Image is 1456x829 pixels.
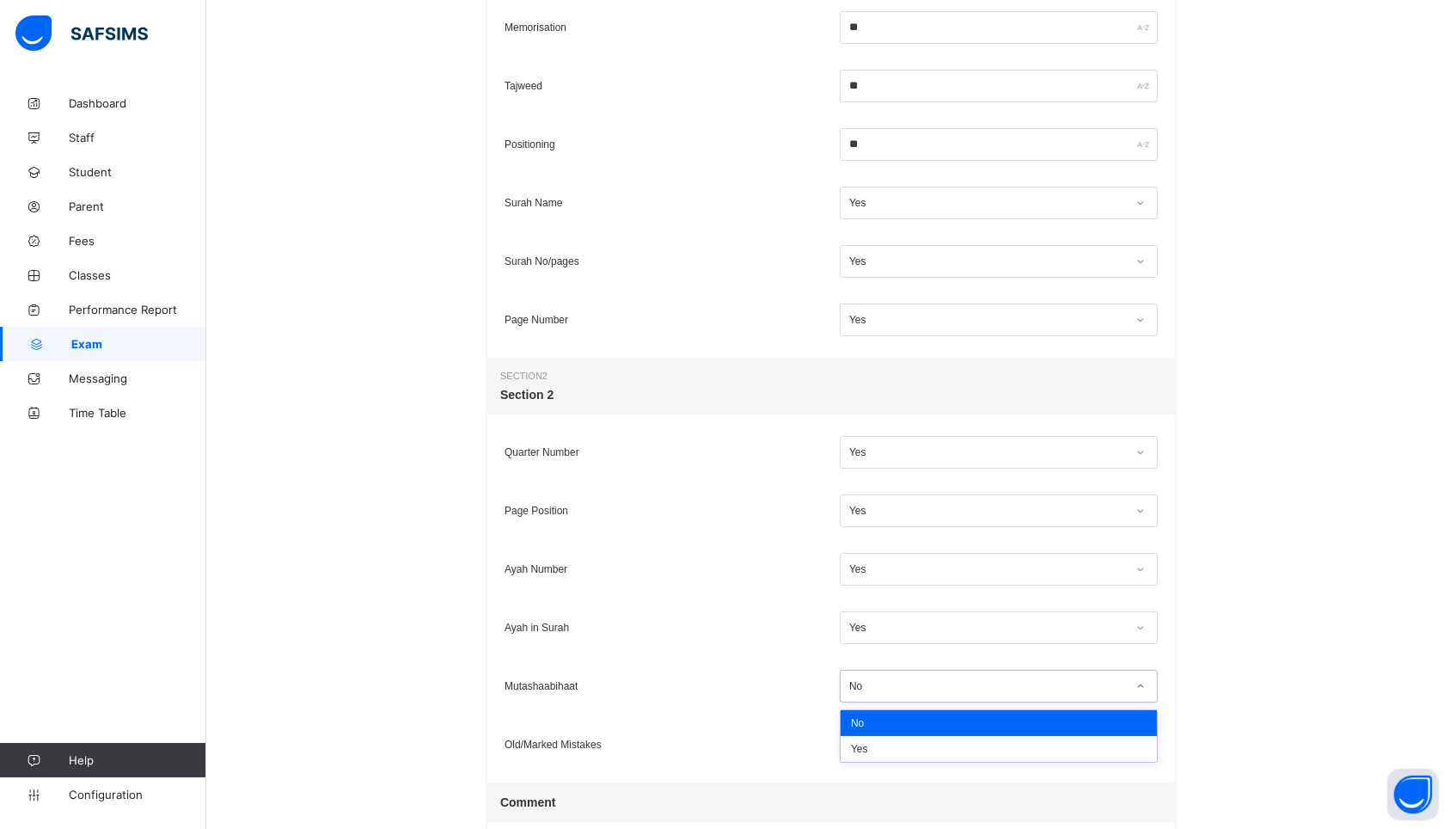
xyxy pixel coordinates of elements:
span: Messaging [69,372,206,385]
span: Surah Name [505,197,562,209]
span: Comment [500,795,1162,809]
span: Mutashaabihaat [505,680,578,692]
span: Configuration [69,788,205,801]
span: Ayah in Surah [505,622,569,634]
button: Open asap [1387,769,1439,820]
span: Time Table [69,406,206,420]
span: Ayah Number [505,563,567,575]
span: Student [69,165,206,179]
span: Performance Report [69,303,206,316]
span: Section 2 [500,388,1162,402]
div: Yes [849,563,1126,575]
span: Parent [69,200,206,213]
span: Page Position [505,505,568,517]
span: Dashboard [69,96,206,110]
div: Yes [849,314,1126,326]
div: Yes [849,197,1126,209]
div: Yes [849,622,1126,634]
img: safsims [15,15,148,52]
div: Yes [849,446,1126,458]
span: Old/Marked Mistakes [505,739,602,751]
span: Exam [71,337,206,351]
div: Yes [849,255,1126,267]
span: Surah No/pages [505,255,579,267]
span: Staff [69,131,206,144]
div: No [841,710,1157,736]
span: Quarter Number [505,446,579,458]
div: No [849,680,1126,692]
span: Fees [69,234,206,248]
span: Page Number [505,314,568,326]
span: Help [69,753,205,767]
div: Yes [849,505,1126,517]
div: Yes [841,736,1157,762]
span: Tajweed [505,80,542,92]
span: Positioning [505,138,555,150]
span: Memorisation [505,21,566,34]
span: Classes [69,268,206,282]
span: Section 2 [500,371,1162,381]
